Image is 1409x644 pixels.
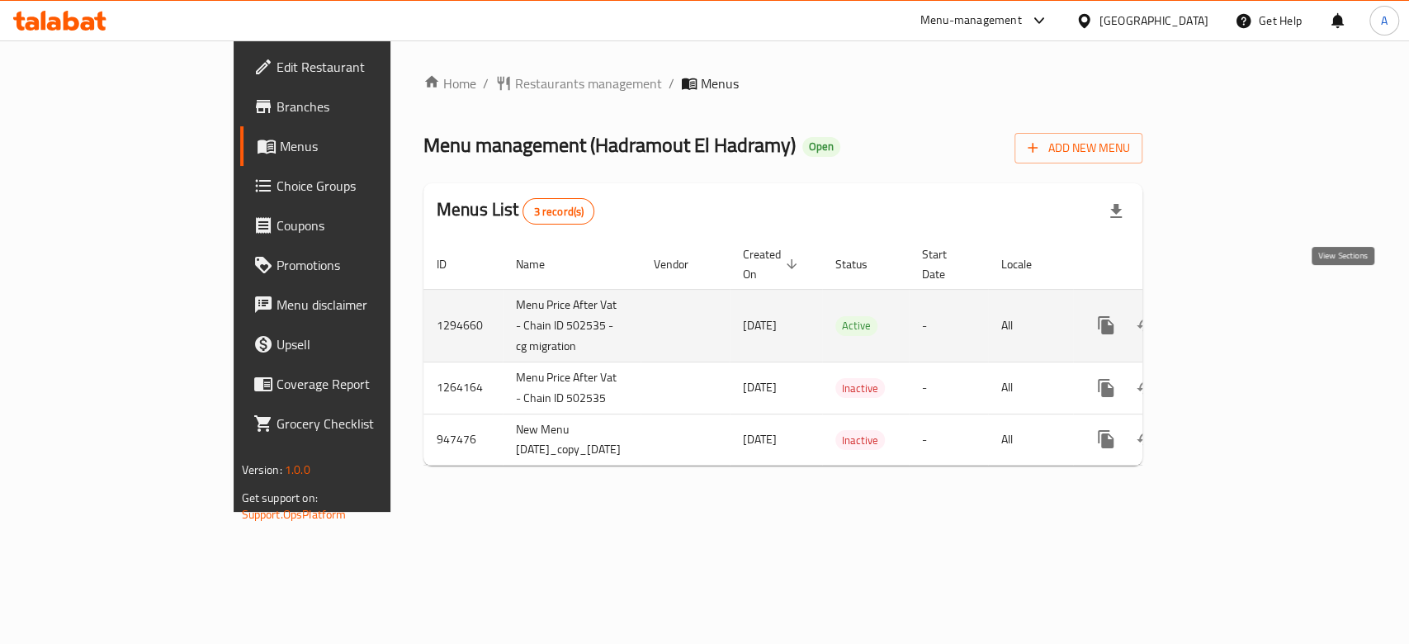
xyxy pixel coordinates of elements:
[701,73,739,93] span: Menus
[523,204,593,220] span: 3 record(s)
[240,245,469,285] a: Promotions
[835,431,885,450] span: Inactive
[1001,254,1053,274] span: Locale
[240,47,469,87] a: Edit Restaurant
[240,285,469,324] a: Menu disclaimer
[483,73,489,93] li: /
[277,97,456,116] span: Branches
[240,324,469,364] a: Upsell
[277,255,456,275] span: Promotions
[988,414,1073,466] td: All
[802,137,840,157] div: Open
[654,254,710,274] span: Vendor
[495,73,662,93] a: Restaurants management
[516,254,566,274] span: Name
[1096,192,1136,231] div: Export file
[277,374,456,394] span: Coverage Report
[240,166,469,206] a: Choice Groups
[522,198,594,225] div: Total records count
[437,197,594,225] h2: Menus List
[240,404,469,443] a: Grocery Checklist
[285,459,310,481] span: 1.0.0
[277,176,456,196] span: Choice Groups
[1073,239,1258,290] th: Actions
[743,376,777,398] span: [DATE]
[802,140,840,154] span: Open
[242,459,282,481] span: Version:
[909,414,988,466] td: -
[922,244,968,284] span: Start Date
[242,487,318,509] span: Get support on:
[280,136,456,156] span: Menus
[242,504,347,525] a: Support.OpsPlatform
[835,316,877,336] div: Active
[240,126,469,166] a: Menus
[277,295,456,315] span: Menu disclaimer
[743,429,777,450] span: [DATE]
[277,414,456,433] span: Grocery Checklist
[503,414,641,466] td: New Menu [DATE]_copy_[DATE]
[920,11,1022,31] div: Menu-management
[835,254,889,274] span: Status
[988,362,1073,414] td: All
[1381,12,1388,30] span: A
[240,206,469,245] a: Coupons
[1126,368,1165,408] button: Change Status
[423,126,796,163] span: Menu management ( Hadramout El Hadramy )
[835,379,885,398] span: Inactive
[1086,368,1126,408] button: more
[240,364,469,404] a: Coverage Report
[835,316,877,335] span: Active
[988,289,1073,362] td: All
[423,73,1143,93] nav: breadcrumb
[1099,12,1208,30] div: [GEOGRAPHIC_DATA]
[743,244,802,284] span: Created On
[1028,138,1129,159] span: Add New Menu
[277,57,456,77] span: Edit Restaurant
[515,73,662,93] span: Restaurants management
[669,73,674,93] li: /
[1126,419,1165,459] button: Change Status
[503,289,641,362] td: Menu Price After Vat - Chain ID 502535 -cg migration
[1014,133,1142,163] button: Add New Menu
[423,239,1258,466] table: enhanced table
[1086,419,1126,459] button: more
[835,378,885,398] div: Inactive
[1126,305,1165,345] button: Change Status
[743,315,777,336] span: [DATE]
[437,254,468,274] span: ID
[277,215,456,235] span: Coupons
[835,430,885,450] div: Inactive
[1086,305,1126,345] button: more
[909,362,988,414] td: -
[909,289,988,362] td: -
[503,362,641,414] td: Menu Price After Vat - Chain ID 502535
[277,334,456,354] span: Upsell
[240,87,469,126] a: Branches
